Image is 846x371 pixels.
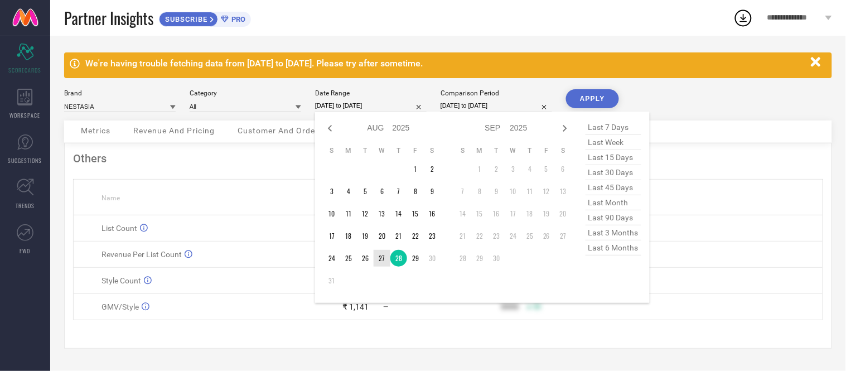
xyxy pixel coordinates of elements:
td: Mon Sep 22 2025 [471,228,488,244]
th: Saturday [424,146,441,155]
td: Wed Aug 27 2025 [374,250,390,267]
span: last 7 days [586,120,641,135]
td: Fri Aug 22 2025 [407,228,424,244]
td: Sat Sep 27 2025 [555,228,572,244]
span: Customer And Orders [238,126,323,135]
a: SUBSCRIBEPRO [159,9,251,27]
td: Fri Aug 29 2025 [407,250,424,267]
td: Tue Sep 30 2025 [488,250,505,267]
td: Tue Aug 19 2025 [357,228,374,244]
span: Metrics [81,126,110,135]
th: Friday [538,146,555,155]
th: Tuesday [488,146,505,155]
td: Sun Aug 31 2025 [323,272,340,289]
td: Sat Aug 30 2025 [424,250,441,267]
span: Partner Insights [64,7,153,30]
td: Sat Sep 06 2025 [555,161,572,177]
td: Mon Aug 11 2025 [340,205,357,222]
div: Open download list [733,8,753,28]
span: SCORECARDS [9,66,42,74]
td: Sat Sep 20 2025 [555,205,572,222]
td: Sun Aug 10 2025 [323,205,340,222]
td: Tue Aug 05 2025 [357,183,374,200]
input: Select date range [315,100,427,112]
span: List Count [101,224,137,233]
td: Thu Aug 28 2025 [390,250,407,267]
span: last 3 months [586,225,641,240]
td: Mon Sep 01 2025 [471,161,488,177]
td: Sat Aug 09 2025 [424,183,441,200]
td: Tue Aug 26 2025 [357,250,374,267]
td: Thu Sep 25 2025 [521,228,538,244]
span: Style Count [101,276,141,285]
span: Revenue Per List Count [101,250,182,259]
td: Mon Sep 29 2025 [471,250,488,267]
span: WORKSPACE [10,111,41,119]
td: Mon Sep 08 2025 [471,183,488,200]
div: Previous month [323,122,337,135]
span: Revenue And Pricing [133,126,215,135]
span: SUBSCRIBE [159,15,210,23]
td: Tue Aug 12 2025 [357,205,374,222]
td: Wed Sep 10 2025 [505,183,521,200]
td: Tue Sep 16 2025 [488,205,505,222]
span: last 90 days [586,210,641,225]
td: Tue Sep 23 2025 [488,228,505,244]
div: Date Range [315,89,427,97]
td: Sat Sep 13 2025 [555,183,572,200]
div: ₹ 1,141 [343,302,369,311]
td: Thu Sep 04 2025 [521,161,538,177]
th: Tuesday [357,146,374,155]
th: Wednesday [505,146,521,155]
td: Wed Aug 06 2025 [374,183,390,200]
th: Sunday [455,146,471,155]
td: Sun Sep 14 2025 [455,205,471,222]
td: Thu Sep 18 2025 [521,205,538,222]
div: Comparison Period [441,89,552,97]
span: Name [101,194,120,202]
td: Mon Aug 04 2025 [340,183,357,200]
td: Sat Aug 02 2025 [424,161,441,177]
td: Fri Aug 08 2025 [407,183,424,200]
span: SUGGESTIONS [8,156,42,165]
button: APPLY [566,89,619,108]
td: Tue Sep 02 2025 [488,161,505,177]
span: last 6 months [586,240,641,256]
div: We're having trouble fetching data from [DATE] to [DATE]. Please try after sometime. [85,58,805,69]
span: FWD [20,247,31,255]
span: last 45 days [586,180,641,195]
td: Fri Sep 05 2025 [538,161,555,177]
th: Monday [471,146,488,155]
span: last month [586,195,641,210]
div: Others [73,152,823,165]
th: Thursday [521,146,538,155]
td: Fri Sep 12 2025 [538,183,555,200]
td: Fri Aug 15 2025 [407,205,424,222]
td: Sun Aug 17 2025 [323,228,340,244]
th: Wednesday [374,146,390,155]
td: Mon Aug 25 2025 [340,250,357,267]
span: 50 [533,303,541,311]
div: 9999 [501,302,519,311]
td: Mon Aug 18 2025 [340,228,357,244]
th: Monday [340,146,357,155]
td: Sun Aug 24 2025 [323,250,340,267]
td: Fri Sep 19 2025 [538,205,555,222]
span: last week [586,135,641,150]
div: Category [190,89,301,97]
th: Thursday [390,146,407,155]
td: Wed Aug 13 2025 [374,205,390,222]
span: PRO [229,15,245,23]
td: Sun Sep 21 2025 [455,228,471,244]
td: Thu Sep 11 2025 [521,183,538,200]
input: Select comparison period [441,100,552,112]
td: Thu Aug 21 2025 [390,228,407,244]
td: Wed Sep 17 2025 [505,205,521,222]
td: Wed Sep 03 2025 [505,161,521,177]
td: Sun Sep 07 2025 [455,183,471,200]
span: last 15 days [586,150,641,165]
td: Sun Aug 03 2025 [323,183,340,200]
span: GMV/Style [101,302,139,311]
th: Sunday [323,146,340,155]
th: Friday [407,146,424,155]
